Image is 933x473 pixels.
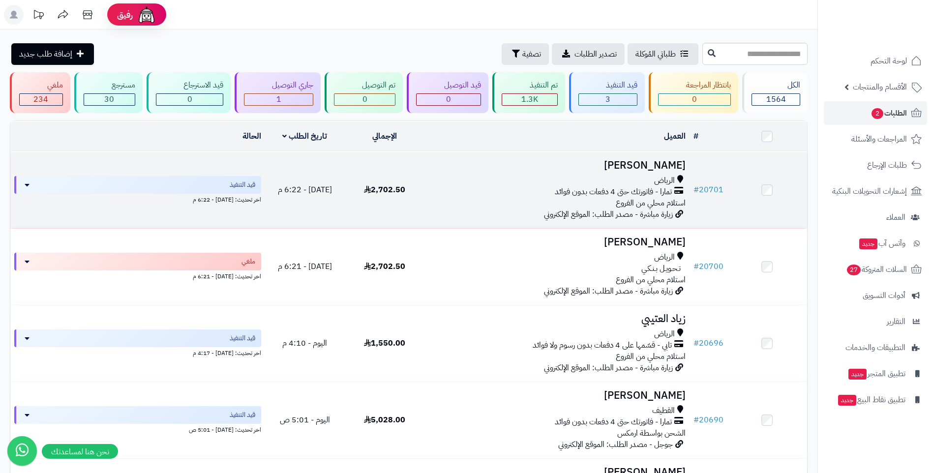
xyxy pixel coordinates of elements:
div: اخر تحديث: [DATE] - 6:21 م [14,270,261,281]
a: تم التوصيل 0 [323,72,405,113]
a: الحالة [242,130,261,142]
a: بانتظار المراجعة 0 [647,72,740,113]
div: اخر تحديث: [DATE] - 5:01 ص [14,424,261,434]
span: 2,702.50 [364,184,405,196]
a: #20690 [693,414,723,426]
span: تابي - قسّمها على 4 دفعات بدون رسوم ولا فوائد [533,340,672,351]
div: مسترجع [84,80,135,91]
span: الرياض [654,175,675,186]
a: ملغي 234 [8,72,72,113]
span: 0 [446,93,451,105]
a: العملاء [824,206,927,229]
button: تصفية [502,43,549,65]
span: 1564 [766,93,786,105]
span: تطبيق المتجر [847,367,905,381]
span: الرياض [654,328,675,340]
a: #20696 [693,337,723,349]
h3: [PERSON_NAME] [428,236,686,248]
span: استلام محلي من الفروع [616,351,686,362]
div: قيد التنفيذ [578,80,638,91]
span: # [693,261,699,272]
span: اليوم - 4:10 م [282,337,327,349]
span: القطيف [652,405,675,416]
span: التطبيقات والخدمات [845,341,905,355]
img: ai-face.png [137,5,156,25]
span: جديد [859,238,877,249]
a: طلبات الإرجاع [824,153,927,177]
a: طلباتي المُوكلة [628,43,698,65]
span: 0 [187,93,192,105]
span: قيد التنفيذ [230,410,255,420]
a: #20701 [693,184,723,196]
span: المراجعات والأسئلة [851,132,907,146]
span: زيارة مباشرة - مصدر الطلب: الموقع الإلكتروني [544,285,673,297]
img: logo-2.png [866,28,924,48]
span: طلبات الإرجاع [867,158,907,172]
a: قيد الاسترجاع 0 [145,72,233,113]
div: قيد الاسترجاع [156,80,224,91]
span: إضافة طلب جديد [19,48,72,60]
span: العملاء [886,210,905,224]
span: 5,028.00 [364,414,405,426]
a: تاريخ الطلب [282,130,327,142]
span: استلام محلي من الفروع [616,197,686,209]
span: رفيق [117,9,133,21]
div: 1 [244,94,313,105]
div: 3 [579,94,637,105]
span: التقارير [887,315,905,328]
a: #20700 [693,261,723,272]
span: تطبيق نقاط البيع [837,393,905,407]
h3: زياد العتيبي [428,313,686,325]
a: قيد التنفيذ 3 [567,72,647,113]
span: تمارا - فاتورتك حتى 4 دفعات بدون فوائد [555,416,672,428]
a: لوحة التحكم [824,49,927,73]
a: قيد التوصيل 0 [405,72,490,113]
span: [DATE] - 6:22 م [278,184,332,196]
span: 1 [276,93,281,105]
a: الطلبات2 [824,101,927,125]
span: استلام محلي من الفروع [616,274,686,286]
a: # [693,130,698,142]
div: جاري التوصيل [244,80,313,91]
span: 2 [872,108,883,119]
span: السلات المتروكة [846,263,907,276]
span: تصفية [522,48,541,60]
span: 1,550.00 [364,337,405,349]
a: وآتس آبجديد [824,232,927,255]
span: تصدير الطلبات [574,48,617,60]
div: 1296 [502,94,557,105]
div: بانتظار المراجعة [658,80,731,91]
span: [DATE] - 6:21 م [278,261,332,272]
span: طلباتي المُوكلة [635,48,676,60]
div: 0 [659,94,730,105]
div: ملغي [19,80,63,91]
span: لوحة التحكم [871,54,907,68]
a: تطبيق المتجرجديد [824,362,927,385]
a: أدوات التسويق [824,284,927,307]
span: # [693,414,699,426]
span: 234 [33,93,48,105]
a: إضافة طلب جديد [11,43,94,65]
span: تـحـويـل بـنـكـي [641,263,681,274]
span: قيد التنفيذ [230,180,255,190]
span: 0 [692,93,697,105]
a: السلات المتروكة27 [824,258,927,281]
div: قيد التوصيل [416,80,481,91]
span: إشعارات التحويلات البنكية [832,184,907,198]
a: مسترجع 30 [72,72,145,113]
div: 30 [84,94,135,105]
span: جوجل - مصدر الطلب: الموقع الإلكتروني [558,439,673,450]
div: 234 [20,94,62,105]
span: زيارة مباشرة - مصدر الطلب: الموقع الإلكتروني [544,362,673,374]
span: قيد التنفيذ [230,333,255,343]
a: التطبيقات والخدمات [824,336,927,359]
span: # [693,184,699,196]
h3: [PERSON_NAME] [428,390,686,401]
div: اخر تحديث: [DATE] - 6:22 م [14,194,261,204]
a: جاري التوصيل 1 [233,72,323,113]
span: # [693,337,699,349]
span: وآتس آب [858,236,905,250]
div: 0 [156,94,223,105]
span: أدوات التسويق [863,289,905,302]
a: العميل [664,130,686,142]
